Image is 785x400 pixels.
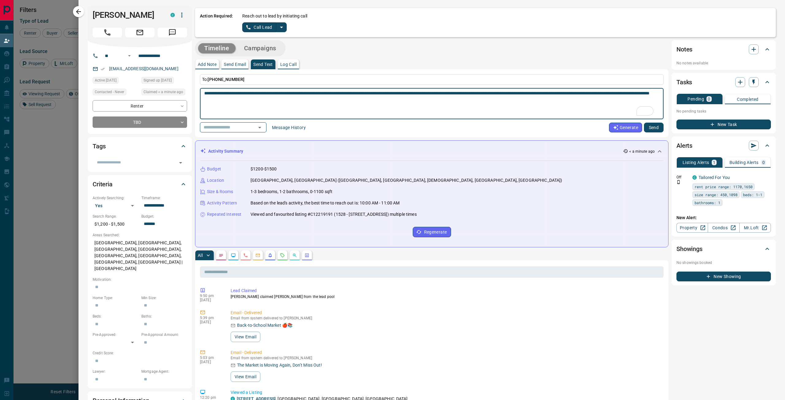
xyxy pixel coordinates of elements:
[200,298,221,302] p: [DATE]
[208,148,243,154] p: Activity Summary
[231,253,236,258] svg: Lead Browsing Activity
[93,350,187,356] p: Credit Score:
[200,316,221,320] p: 5:39 pm
[93,77,138,86] div: Sun Jul 13 2025
[737,97,759,101] p: Completed
[198,43,235,53] button: Timeline
[242,22,276,32] button: Call Lead
[676,242,771,256] div: Showings
[93,141,105,151] h2: Tags
[676,260,771,265] p: No showings booked
[629,149,655,154] p: < a minute ago
[93,332,138,337] p: Pre-Approved:
[242,22,287,32] div: split button
[251,211,417,218] p: Viewed and favourited listing #C12219191 (1528 - [STREET_ADDRESS]) multiple times
[231,349,661,356] p: Email - Delivered
[739,223,771,233] a: Mr.Loft
[200,360,221,364] p: [DATE]
[713,160,715,165] p: 1
[158,28,187,37] span: Message
[231,371,260,382] button: View Email
[242,13,307,19] p: Reach out to lead by initiating call
[207,166,221,172] p: Budget
[676,60,771,66] p: No notes available
[676,272,771,281] button: New Showing
[676,223,708,233] a: Property
[93,179,113,189] h2: Criteria
[141,89,187,97] div: Sat Oct 11 2025
[609,123,642,132] button: Generate
[93,139,187,154] div: Tags
[176,158,185,167] button: Open
[200,13,233,32] p: Action Required:
[251,166,277,172] p: $1200-$1500
[93,314,138,319] p: Beds:
[219,253,224,258] svg: Notes
[93,295,138,301] p: Home Type:
[198,62,216,67] p: Add Note
[144,89,183,95] span: Claimed < a minute ago
[93,10,161,20] h1: [PERSON_NAME]
[695,184,752,190] span: rent price range: 1170,1650
[676,75,771,90] div: Tasks
[676,174,689,180] p: Off
[141,77,187,86] div: Sun Jul 13 2025
[676,215,771,221] p: New Alert:
[280,62,297,67] p: Log Call
[207,211,241,218] p: Repeated Interest
[200,356,221,360] p: 5:03 pm
[109,66,178,71] a: [EMAIL_ADDRESS][DOMAIN_NAME]
[200,320,221,324] p: [DATE]
[198,253,203,257] p: All
[93,232,187,238] p: Areas Searched:
[93,238,187,274] p: [GEOGRAPHIC_DATA], [GEOGRAPHIC_DATA], [GEOGRAPHIC_DATA], [GEOGRAPHIC_DATA], [GEOGRAPHIC_DATA], [G...
[101,67,105,71] svg: Email Verified
[93,277,187,282] p: Motivation:
[231,389,661,396] p: Viewed a Listing
[141,369,187,374] p: Mortgage Agent:
[224,62,246,67] p: Send Email
[93,28,122,37] span: Call
[676,42,771,57] div: Notes
[676,120,771,129] button: New Task
[692,175,697,180] div: condos.ca
[93,219,138,229] p: $1,200 - $1,500
[762,160,765,165] p: 0
[231,356,661,360] p: Email from system delivered to [PERSON_NAME]
[231,310,661,316] p: Email - Delivered
[413,227,451,237] button: Regenerate
[200,146,663,157] div: Activity Summary< a minute ago
[231,332,260,342] button: View Email
[200,294,221,298] p: 9:50 pm
[93,177,187,192] div: Criteria
[204,91,655,117] textarea: To enrich screen reader interactions, please activate Accessibility in Grammarly extension settings
[200,74,664,85] p: To:
[251,189,332,195] p: 1-3 bedrooms, 1-2 bathrooms, 0-1100 sqft
[208,77,244,82] span: [PHONE_NUMBER]
[268,123,309,132] button: Message History
[676,141,692,150] h2: Alerts
[238,43,282,53] button: Campaigns
[93,201,138,211] div: Yes
[676,138,771,153] div: Alerts
[255,123,264,132] button: Open
[695,192,737,198] span: size range: 450,1098
[676,180,681,184] svg: Push Notification Only
[93,369,138,374] p: Lawyer:
[253,62,273,67] p: Send Text
[237,322,293,329] p: Back-to-School Market 🍎📚
[125,28,155,37] span: Email
[170,13,175,17] div: condos.ca
[729,160,759,165] p: Building Alerts
[231,316,661,320] p: Email from system delivered to [PERSON_NAME]
[251,177,562,184] p: [GEOGRAPHIC_DATA], [GEOGRAPHIC_DATA] ([GEOGRAPHIC_DATA], [GEOGRAPHIC_DATA], [DEMOGRAPHIC_DATA], [...
[207,189,233,195] p: Size & Rooms
[200,395,221,400] p: 12:20 pm
[207,177,224,184] p: Location
[243,253,248,258] svg: Calls
[231,294,661,299] p: [PERSON_NAME] claimed [PERSON_NAME] from the lead pool
[644,123,664,132] button: Send
[251,200,400,206] p: Based on the lead's activity, the best time to reach out is: 10:00 AM - 11:00 AM
[676,244,703,254] h2: Showings
[144,77,172,83] span: Signed up [DATE]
